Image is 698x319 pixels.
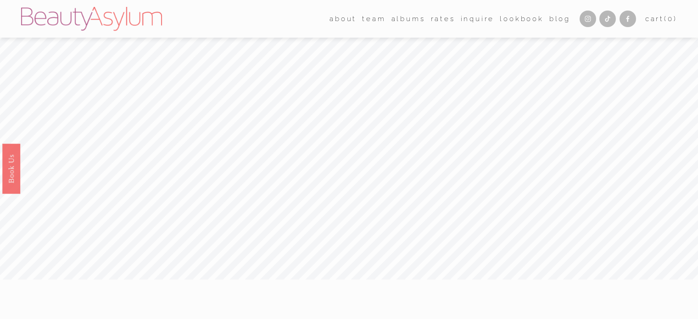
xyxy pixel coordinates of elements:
[362,12,385,26] a: folder dropdown
[329,12,357,26] a: folder dropdown
[620,11,636,27] a: Facebook
[461,12,495,26] a: Inquire
[391,12,425,26] a: albums
[431,12,455,26] a: Rates
[664,15,677,23] span: ( )
[21,7,162,31] img: Beauty Asylum | Bridal Hair &amp; Makeup Charlotte &amp; Atlanta
[549,12,570,26] a: Blog
[2,143,20,193] a: Book Us
[362,13,385,25] span: team
[329,13,357,25] span: about
[645,13,677,25] a: 0 items in cart
[580,11,596,27] a: Instagram
[668,15,674,23] span: 0
[500,12,543,26] a: Lookbook
[599,11,616,27] a: TikTok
